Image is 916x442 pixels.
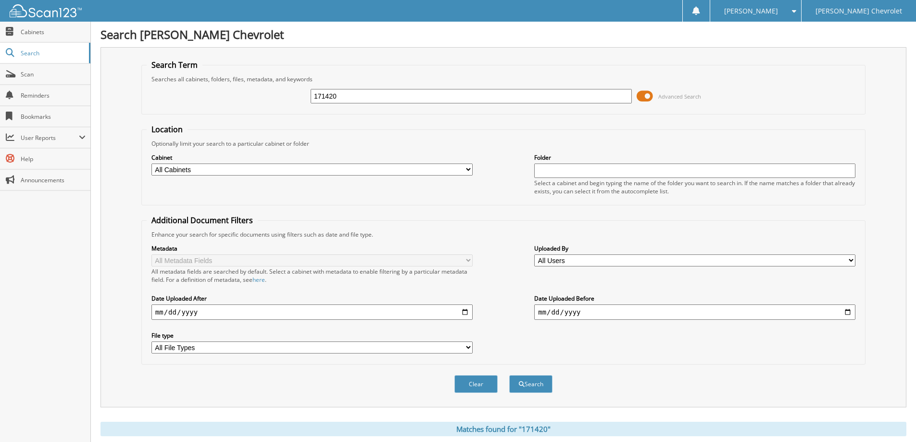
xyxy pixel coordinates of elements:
[454,375,498,393] button: Clear
[151,244,473,253] label: Metadata
[724,8,778,14] span: [PERSON_NAME]
[534,179,855,195] div: Select a cabinet and begin typing the name of the folder you want to search in. If the name match...
[147,75,860,83] div: Searches all cabinets, folders, files, metadata, and keywords
[151,153,473,162] label: Cabinet
[151,294,473,303] label: Date Uploaded After
[147,230,860,239] div: Enhance your search for specific documents using filters such as date and file type.
[147,215,258,226] legend: Additional Document Filters
[21,70,86,78] span: Scan
[21,176,86,184] span: Announcements
[816,8,902,14] span: [PERSON_NAME] Chevrolet
[151,304,473,320] input: start
[147,124,188,135] legend: Location
[21,28,86,36] span: Cabinets
[21,134,79,142] span: User Reports
[21,49,84,57] span: Search
[21,113,86,121] span: Bookmarks
[151,267,473,284] div: All metadata fields are searched by default. Select a cabinet with metadata to enable filtering b...
[147,60,202,70] legend: Search Term
[21,91,86,100] span: Reminders
[534,304,855,320] input: end
[147,139,860,148] div: Optionally limit your search to a particular cabinet or folder
[100,422,906,436] div: Matches found for "171420"
[534,294,855,303] label: Date Uploaded Before
[509,375,552,393] button: Search
[100,26,906,42] h1: Search [PERSON_NAME] Chevrolet
[151,331,473,340] label: File type
[10,4,82,17] img: scan123-logo-white.svg
[252,276,265,284] a: here
[868,396,916,442] iframe: Chat Widget
[534,244,855,253] label: Uploaded By
[658,93,701,100] span: Advanced Search
[21,155,86,163] span: Help
[534,153,855,162] label: Folder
